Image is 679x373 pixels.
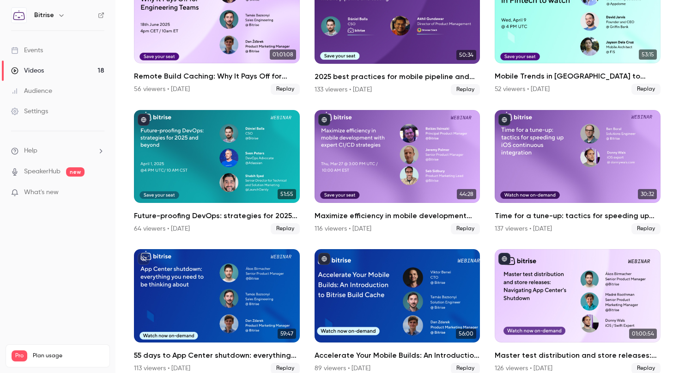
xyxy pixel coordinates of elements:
[66,167,85,177] span: new
[495,71,661,82] h2: Mobile Trends in [GEOGRAPHIC_DATA] to watch
[495,110,661,235] li: Time for a tune-up: tactics for speeding up iOS continuous integration
[134,110,300,235] a: 51:55Future-proofing DevOps: strategies for 2025 and beyond64 viewers • [DATE]Replay
[315,110,480,235] a: 44:28Maximize efficiency in mobile development with expert CI/CD strategies116 viewers • [DATE]Re...
[24,146,37,156] span: Help
[498,114,510,126] button: published
[271,223,300,234] span: Replay
[315,210,480,221] h2: Maximize efficiency in mobile development with expert CI/CD strategies
[34,11,54,20] h6: Bitrise
[495,85,550,94] div: 52 viewers • [DATE]
[11,46,43,55] div: Events
[495,110,661,235] a: 30:32Time for a tune-up: tactics for speeding up iOS continuous integration137 viewers • [DATE]Re...
[134,210,300,221] h2: Future-proofing DevOps: strategies for 2025 and beyond
[318,114,330,126] button: published
[495,364,552,373] div: 126 viewers • [DATE]
[451,223,480,234] span: Replay
[134,71,300,82] h2: Remote Build Caching: Why It Pays Off for Engineering Teams
[315,85,372,94] div: 133 viewers • [DATE]
[11,146,104,156] li: help-dropdown-opener
[24,188,59,197] span: What's new
[315,364,370,373] div: 89 viewers • [DATE]
[639,49,657,60] span: 53:15
[495,224,552,233] div: 137 viewers • [DATE]
[134,224,190,233] div: 64 viewers • [DATE]
[278,189,296,199] span: 51:55
[271,84,300,95] span: Replay
[12,8,26,23] img: Bitrise
[93,189,104,197] iframe: Noticeable Trigger
[315,224,371,233] div: 116 viewers • [DATE]
[134,85,190,94] div: 56 viewers • [DATE]
[134,364,190,373] div: 113 viewers • [DATE]
[11,107,48,116] div: Settings
[33,352,104,360] span: Plan usage
[315,350,480,361] h2: Accelerate Your Mobile Builds: An Introduction to Bitrise Build Cache
[278,329,296,339] span: 59:47
[270,49,296,60] span: 01:01:08
[498,253,510,265] button: published
[456,329,476,339] span: 56:00
[631,84,661,95] span: Replay
[138,114,150,126] button: published
[134,350,300,361] h2: 55 days to App Center shutdown: everything you need to be thinking about
[11,66,44,75] div: Videos
[629,329,657,339] span: 01:00:54
[24,167,61,177] a: SpeakerHub
[495,210,661,221] h2: Time for a tune-up: tactics for speeding up iOS continuous integration
[456,50,476,60] span: 50:34
[315,71,480,82] h2: 2025 best practices for mobile pipeline and testing
[457,189,476,199] span: 44:28
[638,189,657,199] span: 30:32
[134,110,300,235] li: Future-proofing DevOps: strategies for 2025 and beyond
[315,110,480,235] li: Maximize efficiency in mobile development with expert CI/CD strategies
[11,86,52,96] div: Audience
[495,350,661,361] h2: Master test distribution and store releases: Navigating App Center's shutdown
[318,253,330,265] button: published
[12,350,27,361] span: Pro
[138,253,150,265] button: unpublished
[451,84,480,95] span: Replay
[631,223,661,234] span: Replay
